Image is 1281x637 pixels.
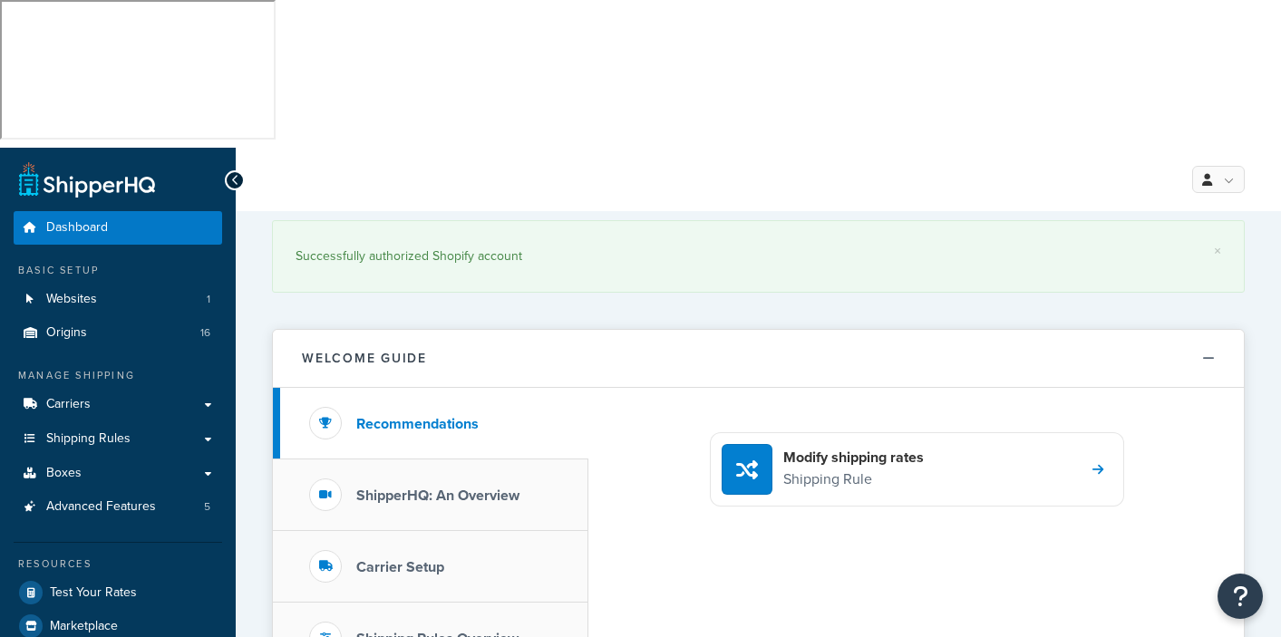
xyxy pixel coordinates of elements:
[200,325,210,341] span: 16
[207,292,210,307] span: 1
[14,368,222,383] div: Manage Shipping
[14,316,222,350] li: Origins
[356,559,444,575] h3: Carrier Setup
[50,619,118,634] span: Marketplace
[356,487,519,504] h3: ShipperHQ: An Overview
[14,556,222,572] div: Resources
[14,211,222,245] a: Dashboard
[1218,574,1263,619] button: Open Resource Center
[46,397,91,412] span: Carriers
[14,388,222,421] a: Carriers
[356,416,479,432] h3: Recommendations
[14,422,222,456] a: Shipping Rules
[1214,244,1221,258] a: ×
[302,352,427,365] h2: Welcome Guide
[14,316,222,350] a: Origins16
[273,330,1244,388] button: Welcome Guide
[14,283,222,316] li: Websites
[14,490,222,524] a: Advanced Features5
[204,499,210,515] span: 5
[46,220,108,236] span: Dashboard
[46,466,82,481] span: Boxes
[14,576,222,609] a: Test Your Rates
[14,490,222,524] li: Advanced Features
[50,585,137,601] span: Test Your Rates
[14,263,222,278] div: Basic Setup
[46,431,131,447] span: Shipping Rules
[296,244,1221,269] div: Successfully authorized Shopify account
[783,468,924,491] p: Shipping Rule
[14,457,222,490] a: Boxes
[783,448,924,468] h4: Modify shipping rates
[46,499,156,515] span: Advanced Features
[46,292,97,307] span: Websites
[14,283,222,316] a: Websites1
[46,325,87,341] span: Origins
